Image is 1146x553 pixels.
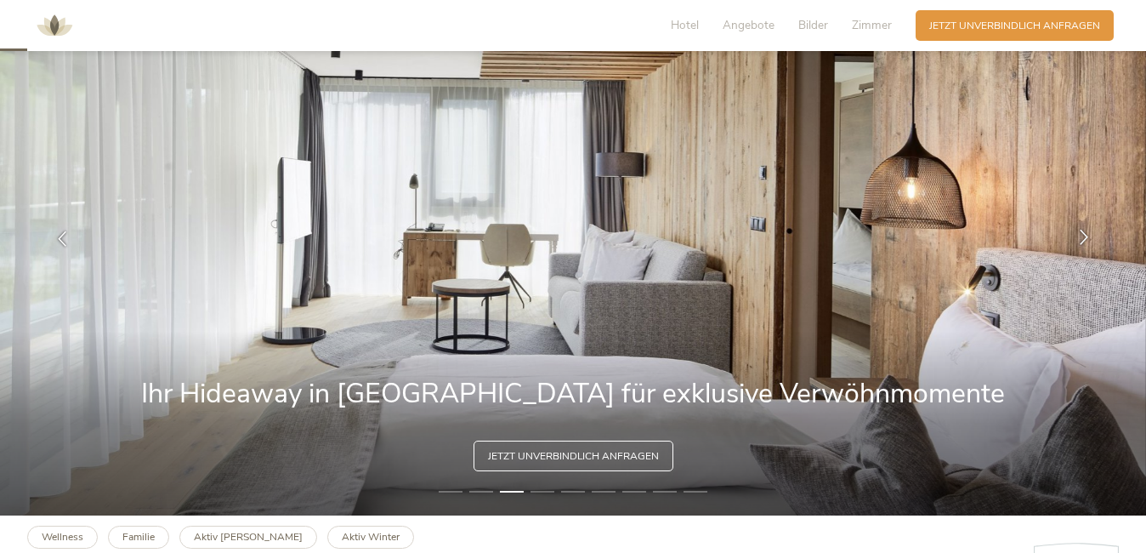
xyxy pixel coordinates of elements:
span: Zimmer [852,17,892,33]
a: Familie [108,526,169,549]
a: Aktiv [PERSON_NAME] [179,526,317,549]
b: Aktiv [PERSON_NAME] [194,530,303,544]
a: AMONTI & LUNARIS Wellnessresort [29,20,80,30]
span: Angebote [723,17,774,33]
span: Bilder [798,17,828,33]
span: Jetzt unverbindlich anfragen [929,19,1100,33]
b: Wellness [42,530,83,544]
a: Wellness [27,526,98,549]
span: Hotel [671,17,699,33]
a: Aktiv Winter [327,526,414,549]
span: Jetzt unverbindlich anfragen [488,449,659,464]
b: Aktiv Winter [342,530,400,544]
b: Familie [122,530,155,544]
